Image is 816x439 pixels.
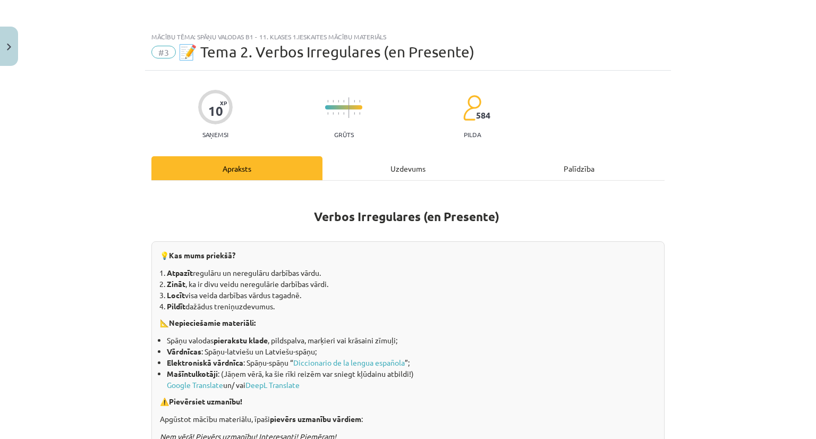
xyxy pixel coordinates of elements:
span: 584 [476,111,490,120]
strong: Kas mums priekšā? [169,250,235,260]
img: icon-close-lesson-0947bae3869378f0d4975bcd49f059093ad1ed9edebbc8119c70593378902aed.svg [7,44,11,50]
div: Apraksts [151,156,322,180]
b: Pildīt [167,301,185,311]
b: Elektroniskā vārdnīca [167,358,243,367]
b: Vārdnīcas [167,347,201,356]
li: : Spāņu-latviešu un Latviešu-spāņu; [167,346,656,357]
div: Palīdzība [494,156,665,180]
li: : Spāņu-spāņu “ ”; [167,357,656,368]
img: icon-short-line-57e1e144782c952c97e751825c79c345078a6d821885a25fce030b3d8c18986b.svg [354,100,355,103]
strong: Pievērsiet uzmanību! [169,396,242,406]
strong: Nepieciešamie materiāli: [169,318,256,327]
img: icon-short-line-57e1e144782c952c97e751825c79c345078a6d821885a25fce030b3d8c18986b.svg [338,112,339,115]
span: 📝 Tema 2. Verbos Irregulares (en Presente) [178,43,474,61]
span: XP [220,100,227,106]
p: 💡 [160,250,656,261]
li: , ka ir divu veidu neregulārie darbības vārdi. [167,278,656,290]
div: 10 [208,104,223,119]
b: Mašīntulkotāji [167,369,218,378]
b: pierakstu klade [214,335,268,345]
a: DeepL Translate [245,380,300,390]
div: Uzdevums [322,156,494,180]
a: Diccionario de la lengua española [293,358,405,367]
li: visa veida darbības vārdus tagadnē. [167,290,656,301]
p: Grūts [334,131,354,138]
img: icon-short-line-57e1e144782c952c97e751825c79c345078a6d821885a25fce030b3d8c18986b.svg [359,112,360,115]
img: icon-short-line-57e1e144782c952c97e751825c79c345078a6d821885a25fce030b3d8c18986b.svg [327,100,328,103]
img: icon-short-line-57e1e144782c952c97e751825c79c345078a6d821885a25fce030b3d8c18986b.svg [333,100,334,103]
img: icon-short-line-57e1e144782c952c97e751825c79c345078a6d821885a25fce030b3d8c18986b.svg [333,112,334,115]
div: Mācību tēma: Spāņu valodas b1 - 11. klases 1.ieskaites mācību materiāls [151,33,665,40]
b: Locīt [167,290,185,300]
p: ⚠️ [160,396,656,407]
b: Zināt [167,279,185,289]
img: icon-short-line-57e1e144782c952c97e751825c79c345078a6d821885a25fce030b3d8c18986b.svg [359,100,360,103]
p: Apgūstot mācību materiālu, īpaši : [160,413,656,425]
li: regulāru un neregulāru darbības vārdu. [167,267,656,278]
p: pilda [464,131,481,138]
img: students-c634bb4e5e11cddfef0936a35e636f08e4e9abd3cc4e673bd6f9a4125e45ecb1.svg [463,95,481,121]
b: Verbos Irregulares (en Presente) [314,209,499,224]
img: icon-short-line-57e1e144782c952c97e751825c79c345078a6d821885a25fce030b3d8c18986b.svg [338,100,339,103]
li: Spāņu valodas , pildspalva, marķieri vai krāsaini zīmuļi; [167,335,656,346]
img: icon-long-line-d9ea69661e0d244f92f715978eff75569469978d946b2353a9bb055b3ed8787d.svg [348,97,350,118]
li: dažādus treniņuzdevumus. [167,301,656,312]
p: 📐 [160,317,656,328]
p: Saņemsi [198,131,233,138]
img: icon-short-line-57e1e144782c952c97e751825c79c345078a6d821885a25fce030b3d8c18986b.svg [343,100,344,103]
img: icon-short-line-57e1e144782c952c97e751825c79c345078a6d821885a25fce030b3d8c18986b.svg [354,112,355,115]
li: : (Jāņem vērā, ka šie rīki reizēm var sniegt kļūdainu atbildi!) un/ vai [167,368,656,391]
a: Google Translate [167,380,223,390]
img: icon-short-line-57e1e144782c952c97e751825c79c345078a6d821885a25fce030b3d8c18986b.svg [327,112,328,115]
b: pievērs uzmanību vārdiem [270,414,361,424]
img: icon-short-line-57e1e144782c952c97e751825c79c345078a6d821885a25fce030b3d8c18986b.svg [343,112,344,115]
span: #3 [151,46,176,58]
b: Atpazīt [167,268,193,277]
